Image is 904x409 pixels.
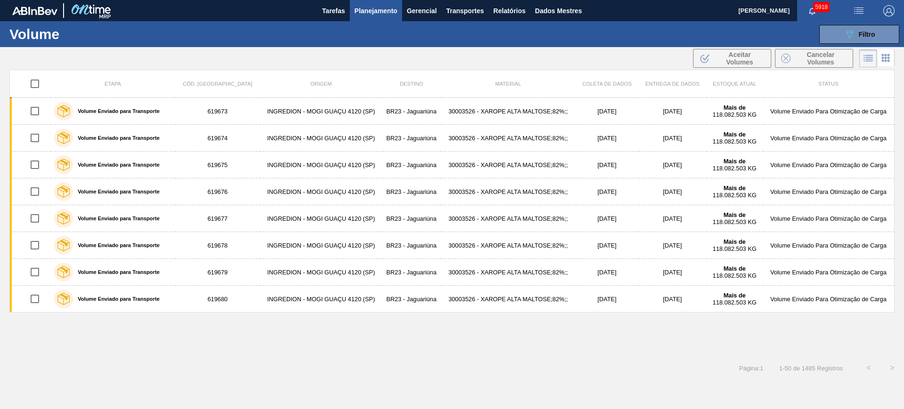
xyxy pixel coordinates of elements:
[10,98,895,125] a: Volume Enviado para Transporte619673INGREDION - MOGI GUAÇU 4120 (SP)BR23 - Jaguariúna30003526 - X...
[208,269,228,276] font: 619679
[770,269,887,276] font: Volume Enviado Para Otimização de Carga
[724,292,746,299] font: Mais de
[880,356,904,380] button: >
[10,125,895,152] a: Volume Enviado para Transporte619674INGREDION - MOGI GUAÇU 4120 (SP)BR23 - Jaguariúna30003526 - X...
[267,242,375,249] font: INGREDION - MOGI GUAÇU 4120 (SP)
[713,272,757,279] font: 118.082.503 KG
[770,215,887,222] font: Volume Enviado Para Otimização de Carga
[663,188,682,195] font: [DATE]
[784,365,791,372] font: 50
[713,138,757,145] font: 118.082.503 KG
[386,269,436,276] font: BR23 - Jaguariúna
[726,51,753,66] font: Aceitar Volumes
[208,296,228,303] font: 619680
[797,4,827,17] button: Notificações
[597,215,616,222] font: [DATE]
[770,296,887,303] font: Volume Enviado Para Otimização de Carga
[208,108,228,115] font: 619673
[802,365,815,372] font: 1485
[713,218,757,225] font: 118.082.503 KG
[208,135,228,142] font: 619674
[78,216,160,221] font: Volume Enviado para Transporte
[713,245,757,252] font: 118.082.503 KG
[739,365,758,372] font: Página
[807,51,834,66] font: Cancelar Volumes
[78,108,160,114] font: Volume Enviado para Transporte
[663,242,682,249] font: [DATE]
[663,161,682,168] font: [DATE]
[386,161,436,168] font: BR23 - Jaguariúna
[597,296,616,303] font: [DATE]
[12,7,57,15] img: TNhmsLtSVTkK8tSr43FrP2fwEKptu5GPRR3wAAAABJRU5ErkJggg==
[78,189,160,194] font: Volume Enviado para Transporte
[208,242,228,249] font: 619678
[448,135,568,142] font: 30003526 - XAROPE ALTA MALTOSE;82%;;
[448,242,568,249] font: 30003526 - XAROPE ALTA MALTOSE;82%;;
[386,215,436,222] font: BR23 - Jaguariúna
[10,259,895,286] a: Volume Enviado para Transporte619679INGREDION - MOGI GUAÇU 4120 (SP)BR23 - Jaguariúna30003526 - X...
[890,364,894,372] font: >
[78,135,160,141] font: Volume Enviado para Transporte
[208,188,228,195] font: 619676
[663,215,682,222] font: [DATE]
[448,188,568,195] font: 30003526 - XAROPE ALTA MALTOSE;82%;;
[407,7,437,15] font: Gerencial
[105,81,121,87] font: Etapa
[724,211,746,218] font: Mais de
[355,7,397,15] font: Planejamento
[713,81,756,87] font: Estoque atual
[724,104,746,111] font: Mais de
[663,135,682,142] font: [DATE]
[267,215,375,222] font: INGREDION - MOGI GUAÇU 4120 (SP)
[386,108,436,115] font: BR23 - Jaguariúna
[724,131,746,138] font: Mais de
[713,111,757,118] font: 118.082.503 KG
[724,265,746,272] font: Mais de
[770,188,887,195] font: Volume Enviado Para Otimização de Carga
[310,81,331,87] font: Origem
[783,365,784,372] font: -
[758,365,760,372] font: :
[693,49,771,68] button: Aceitar Volumes
[10,205,895,232] a: Volume Enviado para Transporte619677INGREDION - MOGI GUAÇU 4120 (SP)BR23 - Jaguariúna30003526 - X...
[386,242,436,249] font: BR23 - Jaguariúna
[663,108,682,115] font: [DATE]
[400,81,423,87] font: Destino
[267,135,375,142] font: INGREDION - MOGI GUAÇU 4120 (SP)
[760,365,763,372] font: 1
[446,7,484,15] font: Transportes
[859,31,875,38] font: Filtro
[386,296,436,303] font: BR23 - Jaguariúna
[10,152,895,178] a: Volume Enviado para Transporte619675INGREDION - MOGI GUAÇU 4120 (SP)BR23 - Jaguariúna30003526 - X...
[183,81,252,87] font: Cód. [GEOGRAPHIC_DATA]
[646,81,700,87] font: Entrega de dados
[779,365,783,372] font: 1
[877,49,895,67] div: Visão em Cards
[724,158,746,165] font: Mais de
[208,215,228,222] font: 619677
[859,49,877,67] div: Visão em Lista
[713,165,757,172] font: 118.082.503 KG
[78,242,160,248] font: Volume Enviado para Transporte
[597,242,616,249] font: [DATE]
[495,81,521,87] font: Material
[713,299,757,306] font: 118.082.503 KG
[663,269,682,276] font: [DATE]
[448,296,568,303] font: 30003526 - XAROPE ALTA MALTOSE;82%;;
[10,178,895,205] a: Volume Enviado para Transporte619676INGREDION - MOGI GUAÇU 4120 (SP)BR23 - Jaguariúna30003526 - X...
[818,81,838,87] font: Status
[738,7,790,14] font: [PERSON_NAME]
[9,26,59,42] font: Volume
[10,286,895,313] a: Volume Enviado para Transporte619680INGREDION - MOGI GUAÇU 4120 (SP)BR23 - Jaguariúna30003526 - X...
[817,365,843,372] font: Registros
[819,25,899,44] button: Filtro
[386,188,436,195] font: BR23 - Jaguariúna
[597,269,616,276] font: [DATE]
[866,364,871,372] font: <
[78,162,160,168] font: Volume Enviado para Transporte
[448,108,568,115] font: 30003526 - XAROPE ALTA MALTOSE;82%;;
[815,4,828,10] font: 5918
[853,5,864,16] img: ações do usuário
[713,192,757,199] font: 118.082.503 KG
[663,296,682,303] font: [DATE]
